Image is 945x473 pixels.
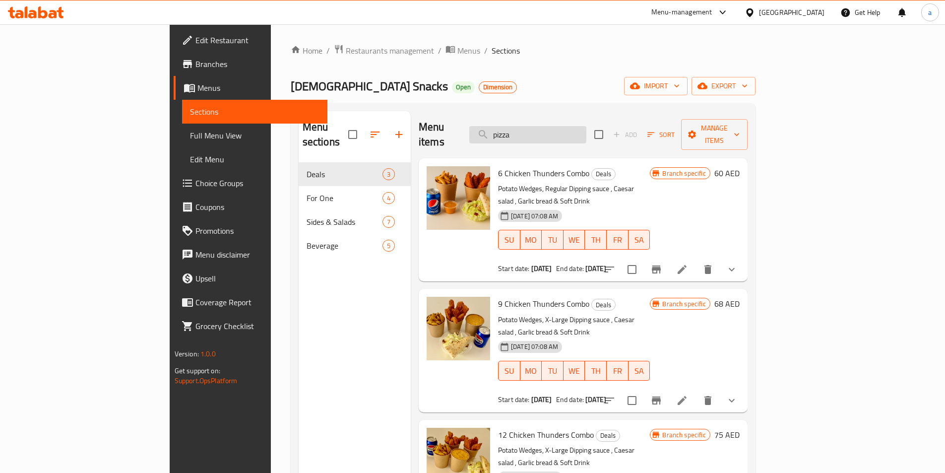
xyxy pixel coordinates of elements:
a: Restaurants management [334,44,434,57]
a: Menus [445,44,480,57]
button: FR [607,361,629,381]
span: Get support on: [175,364,220,377]
div: Open [452,81,475,93]
b: [DATE] [531,393,552,406]
span: Choice Groups [195,177,319,189]
span: Menu disclaimer [195,249,319,261]
div: Beverage [307,240,382,252]
span: Version: [175,347,199,360]
span: Sort [647,129,675,140]
button: TH [585,230,607,250]
span: Menus [457,45,480,57]
p: Potato Wedges, Regular Dipping sauce , Caesar salad , Garlic bread & Soft Drink [498,183,650,207]
button: SU [498,361,520,381]
span: SU [503,233,516,247]
span: MO [524,364,538,378]
span: TH [589,364,603,378]
span: Menus [197,82,319,94]
span: Manage items [689,122,740,147]
div: items [382,168,395,180]
span: Add item [609,127,641,142]
span: import [632,80,680,92]
span: For One [307,192,382,204]
span: SA [632,233,646,247]
span: Deals [307,168,382,180]
span: Sides & Salads [307,216,382,228]
span: 6 Chicken Thunders Combo [498,166,589,181]
a: Edit menu item [676,395,688,406]
a: Branches [174,52,327,76]
span: Restaurants management [346,45,434,57]
span: Select to update [622,259,642,280]
span: End date: [556,393,584,406]
button: delete [696,389,720,412]
div: Sides & Salads7 [299,210,411,234]
button: MO [520,361,542,381]
nav: breadcrumb [291,44,756,57]
button: WE [564,361,585,381]
span: Start date: [498,262,530,275]
span: Sections [492,45,520,57]
span: Full Menu View [190,130,319,141]
button: Branch-specific-item [644,389,668,412]
button: delete [696,258,720,281]
span: Branches [195,58,319,70]
div: items [382,240,395,252]
button: TH [585,361,607,381]
li: / [326,45,330,57]
svg: Show Choices [726,264,738,275]
div: Deals [596,430,620,442]
div: Deals3 [299,162,411,186]
span: export [699,80,748,92]
span: Deals [592,168,615,180]
button: TU [542,230,564,250]
div: Beverage5 [299,234,411,258]
button: Manage items [681,119,748,150]
span: Grocery Checklist [195,320,319,332]
span: 9 Chicken Thunders Combo [498,296,589,311]
button: TU [542,361,564,381]
span: Select all sections [342,124,363,145]
span: Branch specific [658,299,709,309]
span: 5 [383,241,394,251]
span: a [928,7,932,18]
span: Edit Restaurant [195,34,319,46]
span: TH [589,233,603,247]
span: Start date: [498,393,530,406]
a: Coupons [174,195,327,219]
button: Sort [645,127,677,142]
a: Choice Groups [174,171,327,195]
button: FR [607,230,629,250]
span: MO [524,233,538,247]
img: 9 Chicken Thunders Combo [427,297,490,360]
button: WE [564,230,585,250]
button: SA [629,361,650,381]
div: For One4 [299,186,411,210]
span: Deals [592,299,615,311]
span: FR [611,233,625,247]
span: 1.0.0 [201,347,216,360]
h2: Menu items [419,120,457,149]
input: search [469,126,586,143]
span: WE [567,233,581,247]
li: / [438,45,441,57]
a: Promotions [174,219,327,243]
span: 7 [383,217,394,227]
span: FR [611,364,625,378]
span: Promotions [195,225,319,237]
a: Menu disclaimer [174,243,327,267]
b: [DATE] [585,393,606,406]
button: MO [520,230,542,250]
b: [DATE] [531,262,552,275]
a: Support.OpsPlatform [175,374,238,387]
b: [DATE] [585,262,606,275]
span: SU [503,364,516,378]
span: End date: [556,262,584,275]
span: Dimension [479,83,516,91]
div: [GEOGRAPHIC_DATA] [759,7,824,18]
span: Select to update [622,390,642,411]
span: TU [546,233,560,247]
span: Upsell [195,272,319,284]
span: Coupons [195,201,319,213]
a: Sections [182,100,327,124]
